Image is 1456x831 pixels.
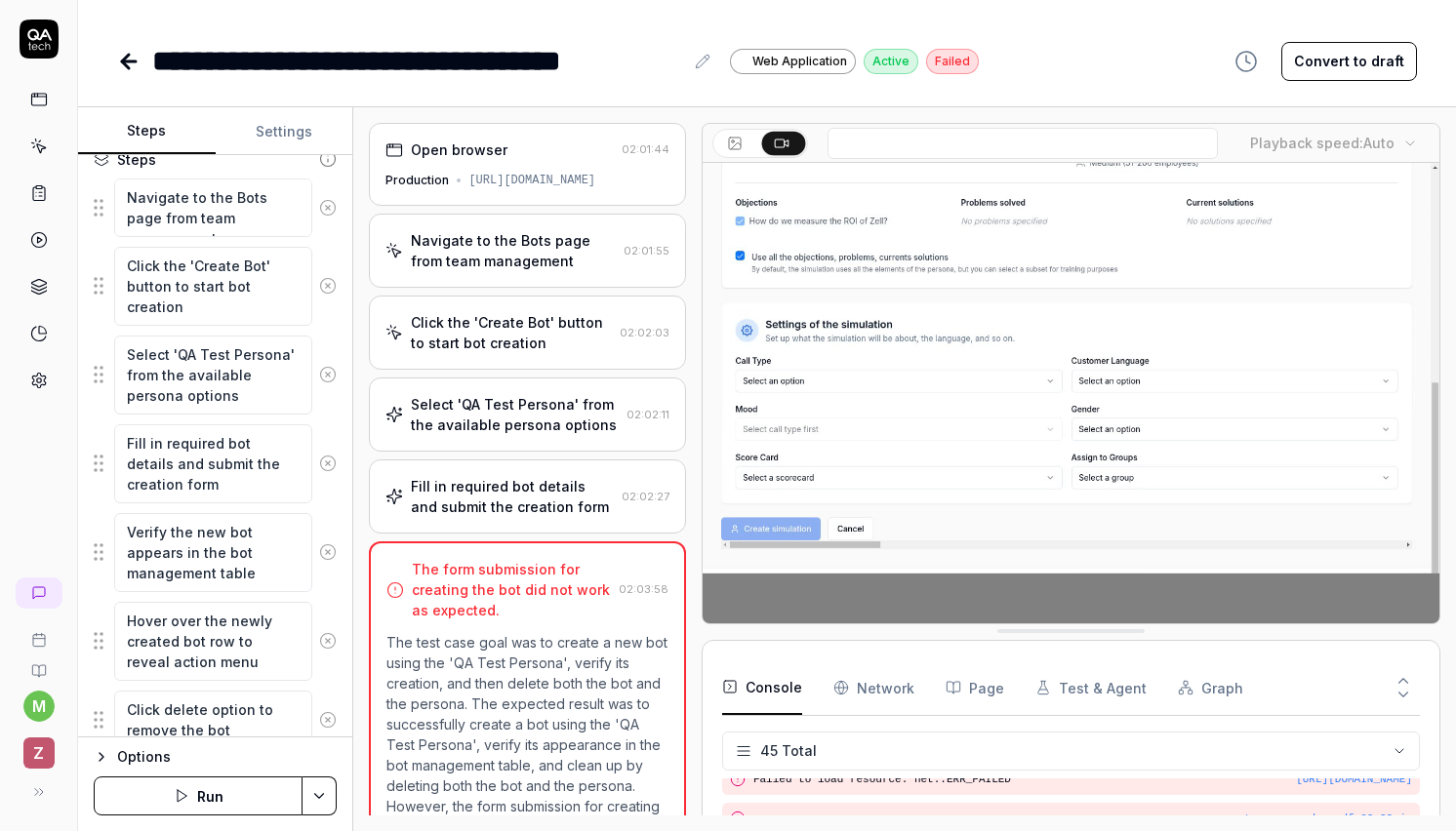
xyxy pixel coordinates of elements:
time: 02:01:55 [624,244,669,257]
button: Remove step [312,700,344,739]
div: Failed [926,49,979,74]
div: Navigate to the Bots page from team management [411,230,615,271]
div: Steps [117,149,156,170]
button: Run [94,776,303,815]
button: Remove step [312,188,344,227]
a: Web Application [730,48,856,74]
button: Options [94,745,337,769]
button: Test & Agent [1035,660,1147,715]
div: Suggestions [94,246,337,327]
button: Remove step [312,266,344,305]
time: 02:02:03 [620,326,669,339]
button: Z [8,722,69,772]
div: The form submission for creating the bot did not work as expected. [412,559,610,620]
span: Web Application [752,53,847,70]
div: Suggestions [94,690,337,750]
time: 02:02:11 [627,408,669,421]
div: Options [117,745,337,769]
button: Remove step [312,444,344,483]
button: Convert to draft [1281,42,1417,81]
button: m [23,691,55,722]
div: Open browser [411,139,507,160]
span: Z [23,737,55,769]
button: Page [946,660,1004,715]
div: Playback speed: [1250,133,1395,153]
div: Click the 'Create Bot' button to start bot creation [411,312,611,353]
div: Suggestions [94,512,337,593]
button: Steps [78,108,216,155]
button: View version history [1223,42,1270,81]
a: New conversation [16,577,62,609]
div: Suggestions [94,601,337,682]
button: Network [833,660,914,715]
button: Console [722,660,802,715]
a: Book a call with us [8,616,69,648]
div: [URL][DOMAIN_NAME] [468,172,595,189]
time: 02:01:44 [622,142,669,156]
button: Remove step [312,621,344,660]
button: Graph [1178,660,1243,715]
button: [URL][DOMAIN_NAME] [1296,772,1412,788]
a: Documentation [8,648,69,679]
button: Remove step [312,533,344,572]
div: Fill in required bot details and submit the creation form [411,476,613,517]
time: 02:02:27 [622,490,669,503]
time: 02:03:58 [619,582,668,596]
div: Active [864,49,918,74]
button: …~sentry~app-modern.dfa82e03.js [1212,811,1412,827]
pre: Failed to load resource: net::ERR_FAILED [753,772,1412,788]
div: Select 'QA Test Persona' from the available persona options [411,394,618,435]
div: Suggestions [94,423,337,504]
div: Suggestions [94,178,337,238]
button: Settings [216,108,353,155]
button: Remove step [312,355,344,394]
div: Suggestions [94,335,337,415]
div: Production [385,172,449,189]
